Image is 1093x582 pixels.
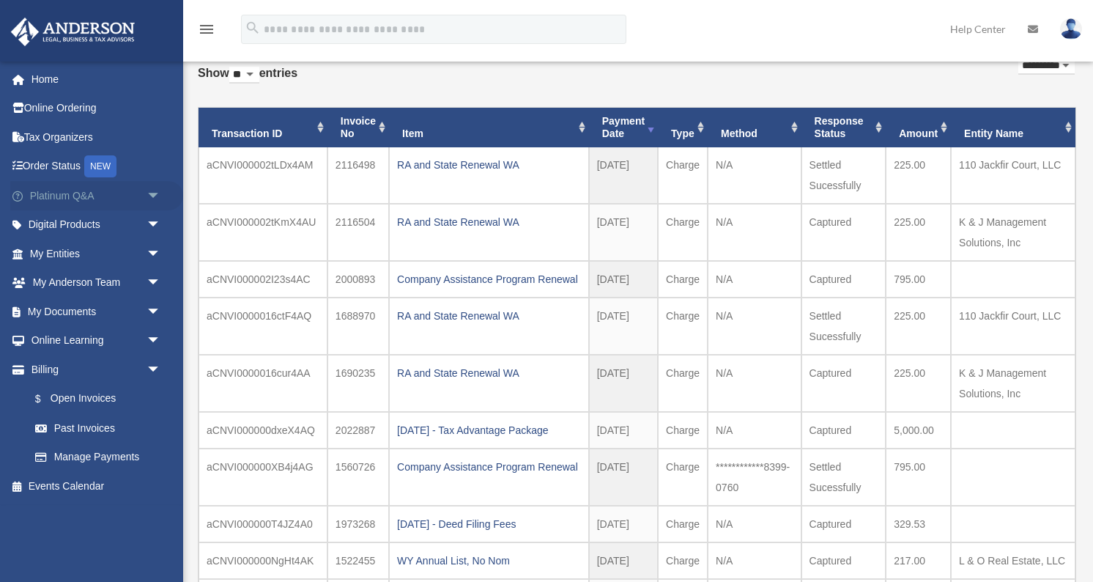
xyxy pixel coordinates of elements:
span: arrow_drop_down [147,268,176,298]
th: Response Status: activate to sort column ascending [801,108,886,147]
th: Payment Date: activate to sort column ascending [589,108,658,147]
td: Charge [658,147,708,204]
div: WY Annual List, No Nom [397,550,581,571]
td: N/A [708,298,801,355]
a: $Open Invoices [21,384,183,414]
td: [DATE] [589,261,658,298]
td: aCNVI000002tLDx4AM [199,147,327,204]
th: Transaction ID: activate to sort column ascending [199,108,327,147]
td: aCNVI0000016ctF4AQ [199,298,327,355]
td: 1688970 [327,298,389,355]
a: Digital Productsarrow_drop_down [10,210,183,240]
span: arrow_drop_down [147,210,176,240]
div: RA and State Renewal WA [397,306,581,326]
td: 225.00 [886,298,951,355]
td: 225.00 [886,355,951,412]
a: Manage Payments [21,443,183,472]
div: RA and State Renewal WA [397,212,581,232]
td: aCNVI0000016cur4AA [199,355,327,412]
img: User Pic [1060,18,1082,40]
td: Settled Sucessfully [801,449,886,506]
td: [DATE] [589,506,658,542]
td: aCNVI000002I23s4AC [199,261,327,298]
div: RA and State Renewal WA [397,155,581,175]
td: Captured [801,412,886,449]
span: arrow_drop_down [147,355,176,385]
td: Captured [801,261,886,298]
th: Entity Name: activate to sort column ascending [951,108,1075,147]
th: Amount: activate to sort column ascending [886,108,951,147]
td: [DATE] [589,204,658,261]
td: 225.00 [886,147,951,204]
span: arrow_drop_down [147,326,176,356]
td: [DATE] [589,298,658,355]
a: Past Invoices [21,413,176,443]
span: arrow_drop_down [147,297,176,327]
td: Charge [658,449,708,506]
td: 2116498 [327,147,389,204]
td: 2022887 [327,412,389,449]
div: NEW [84,155,116,177]
td: 1522455 [327,542,389,579]
span: $ [43,390,51,408]
select: Showentries [229,67,259,84]
td: 795.00 [886,261,951,298]
td: Captured [801,506,886,542]
td: aCNVI000000T4JZ4A0 [199,506,327,542]
a: Online Ordering [10,94,183,123]
td: 110 Jackfir Court, LLC [951,298,1075,355]
td: Charge [658,412,708,449]
td: Settled Sucessfully [801,298,886,355]
td: aCNVI000000NgHt4AK [199,542,327,579]
td: Charge [658,204,708,261]
td: [DATE] [589,355,658,412]
td: 1560726 [327,449,389,506]
td: 329.53 [886,506,951,542]
span: arrow_drop_down [147,239,176,269]
a: Billingarrow_drop_down [10,355,183,384]
td: 1973268 [327,506,389,542]
td: aCNVI000000dxeX4AQ [199,412,327,449]
td: Charge [658,355,708,412]
td: K & J Management Solutions, Inc [951,355,1075,412]
div: Company Assistance Program Renewal [397,269,581,290]
td: Captured [801,542,886,579]
div: RA and State Renewal WA [397,363,581,383]
i: search [245,20,261,36]
td: [DATE] [589,449,658,506]
td: N/A [708,542,801,579]
td: [DATE] [589,147,658,204]
td: [DATE] [589,412,658,449]
a: My Entitiesarrow_drop_down [10,239,183,268]
div: [DATE] - Tax Advantage Package [397,420,581,441]
td: 217.00 [886,542,951,579]
label: Show entries [198,63,297,98]
td: K & J Management Solutions, Inc [951,204,1075,261]
td: 795.00 [886,449,951,506]
td: Charge [658,298,708,355]
td: Captured [801,355,886,412]
th: Type: activate to sort column ascending [658,108,708,147]
a: Home [10,65,183,94]
th: Invoice No: activate to sort column ascending [327,108,389,147]
th: Method: activate to sort column ascending [708,108,801,147]
td: 5,000.00 [886,412,951,449]
a: menu [198,26,215,38]
a: Order StatusNEW [10,152,183,182]
td: 110 Jackfir Court, LLC [951,147,1075,204]
div: Company Assistance Program Renewal [397,457,581,477]
td: Captured [801,204,886,261]
a: My Anderson Teamarrow_drop_down [10,268,183,298]
td: N/A [708,204,801,261]
td: Charge [658,542,708,579]
td: 1690235 [327,355,389,412]
td: N/A [708,147,801,204]
td: N/A [708,506,801,542]
a: My Documentsarrow_drop_down [10,297,183,326]
a: Tax Organizers [10,122,183,152]
td: N/A [708,355,801,412]
td: 225.00 [886,204,951,261]
th: Item: activate to sort column ascending [389,108,589,147]
td: Charge [658,261,708,298]
i: menu [198,21,215,38]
